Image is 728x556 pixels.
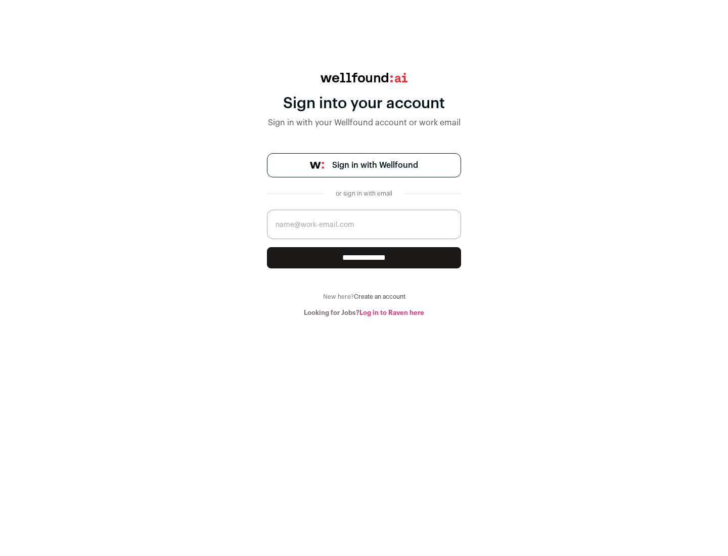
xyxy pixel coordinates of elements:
[267,210,461,239] input: name@work-email.com
[267,153,461,177] a: Sign in with Wellfound
[267,309,461,317] div: Looking for Jobs?
[359,309,424,316] a: Log in to Raven here
[321,73,407,82] img: wellfound:ai
[332,159,418,171] span: Sign in with Wellfound
[267,293,461,301] div: New here?
[267,95,461,113] div: Sign into your account
[310,162,324,169] img: wellfound-symbol-flush-black-fb3c872781a75f747ccb3a119075da62bfe97bd399995f84a933054e44a575c4.png
[332,190,396,198] div: or sign in with email
[267,117,461,129] div: Sign in with your Wellfound account or work email
[354,294,405,300] a: Create an account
